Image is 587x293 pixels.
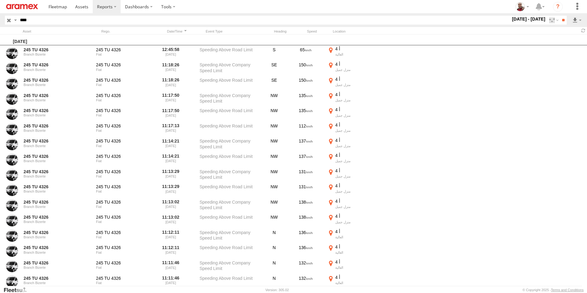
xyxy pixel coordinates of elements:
div: منزل جميل [335,220,402,224]
div: 245 TU 4326 [96,169,156,174]
div: 245 TU 4326 [96,275,156,281]
div: NW [263,92,285,106]
div: Branch Bizerte [24,129,83,132]
div: Version: 305.02 [266,288,289,292]
div: SE [263,76,285,91]
div: 245 TU 4326 [96,138,156,144]
div: NW [263,168,285,182]
label: Speeding Above Company Speed Limit [200,138,261,152]
div: Fiat [96,205,156,209]
label: Speeding Above Road Limit [200,107,261,121]
div: منزل جميل [335,189,402,193]
label: 11:11:46 [DATE] [159,275,182,289]
div: 112 [287,122,324,136]
label: Export results as... [572,16,582,25]
a: 245 TU 4326 [24,199,83,205]
div: أ 4 [335,244,402,250]
label: Search Query [13,16,18,25]
div: Fiat [96,220,156,224]
label: 11:12:11 [DATE] [159,229,182,243]
div: 245 TU 4326 [96,123,156,129]
div: © Copyright 2025 - [523,288,584,292]
label: Click to View Event Location [327,61,403,76]
a: 245 TU 4326 [24,184,83,189]
label: Click to View Event Location [327,122,403,136]
div: 137 [287,153,324,167]
label: Speeding Above Company Speed Limit [200,92,261,106]
div: منزل جميل [335,205,402,209]
div: 245 TU 4326 [96,214,156,220]
a: 245 TU 4326 [24,275,83,281]
div: Fiat [96,251,156,254]
label: Click to View Event Location [327,213,403,228]
label: 11:13:29 [DATE] [159,168,182,182]
label: 11:18:26 [DATE] [159,76,182,91]
div: العالية [335,281,402,285]
div: 136 [287,229,324,243]
div: 138 [287,198,324,213]
label: Speeding Above Road Limit [200,153,261,167]
div: Fiat [96,159,156,163]
div: 245 TU 4326 [96,230,156,235]
div: Branch Bizerte [24,189,83,193]
div: Fiat [96,53,156,56]
div: 136 [287,244,324,258]
div: 135 [287,92,324,106]
label: Click to View Event Location [327,244,403,258]
div: Majdi Ghannoudi [513,2,531,11]
label: Click to View Event Location [327,168,403,182]
img: aramex-logo.svg [6,4,38,9]
div: Branch Bizerte [24,220,83,224]
div: 245 TU 4326 [96,199,156,205]
label: Speeding Above Company Speed Limit [200,61,261,76]
span: Refresh [580,28,587,33]
div: منزل جميل [335,128,402,133]
div: Fiat [96,68,156,72]
div: 150 [287,76,324,91]
label: 11:17:50 [DATE] [159,92,182,106]
div: أ 4 [335,76,402,82]
a: 245 TU 4326 [24,245,83,250]
div: Fiat [96,281,156,285]
div: N [263,229,285,243]
a: Visit our Website [3,287,32,293]
a: 245 TU 4326 [24,93,83,98]
div: 65 [287,46,324,60]
a: 245 TU 4326 [24,138,83,144]
div: Fiat [96,113,156,117]
div: Fiat [96,174,156,178]
div: أ 4 [335,138,402,143]
label: Speeding Above Company Speed Limit [200,229,261,243]
label: 11:13:29 [DATE] [159,183,182,197]
div: 132 [287,259,324,273]
div: Fiat [96,235,156,239]
a: 245 TU 4326 [24,123,83,129]
div: 245 TU 4326 [96,260,156,266]
div: Branch Bizerte [24,205,83,209]
label: Speeding Above Road Limit [200,213,261,228]
div: أ 4 [335,92,402,97]
label: Click to View Event Location [327,183,403,197]
div: Branch Bizerte [24,281,83,285]
label: Click to View Event Location [327,138,403,152]
div: NW [263,198,285,213]
div: Fiat [96,129,156,132]
div: Branch Bizerte [24,174,83,178]
label: 11:14:21 [DATE] [159,138,182,152]
div: منزل جميل [335,68,402,72]
div: Branch Bizerte [24,235,83,239]
label: 11:13:02 [DATE] [159,198,182,213]
a: 245 TU 4326 [24,230,83,235]
div: 245 TU 4326 [96,93,156,98]
label: Click to View Event Location [327,153,403,167]
div: 245 TU 4326 [96,47,156,53]
label: Click to View Event Location [327,46,403,60]
div: 245 TU 4326 [96,62,156,68]
a: 245 TU 4326 [24,77,83,83]
label: Search Filter Options [546,16,560,25]
label: Click to View Event Location [327,76,403,91]
div: أ 4 [335,229,402,234]
div: Click to Sort [165,29,189,33]
div: NW [263,122,285,136]
div: SE [263,61,285,76]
